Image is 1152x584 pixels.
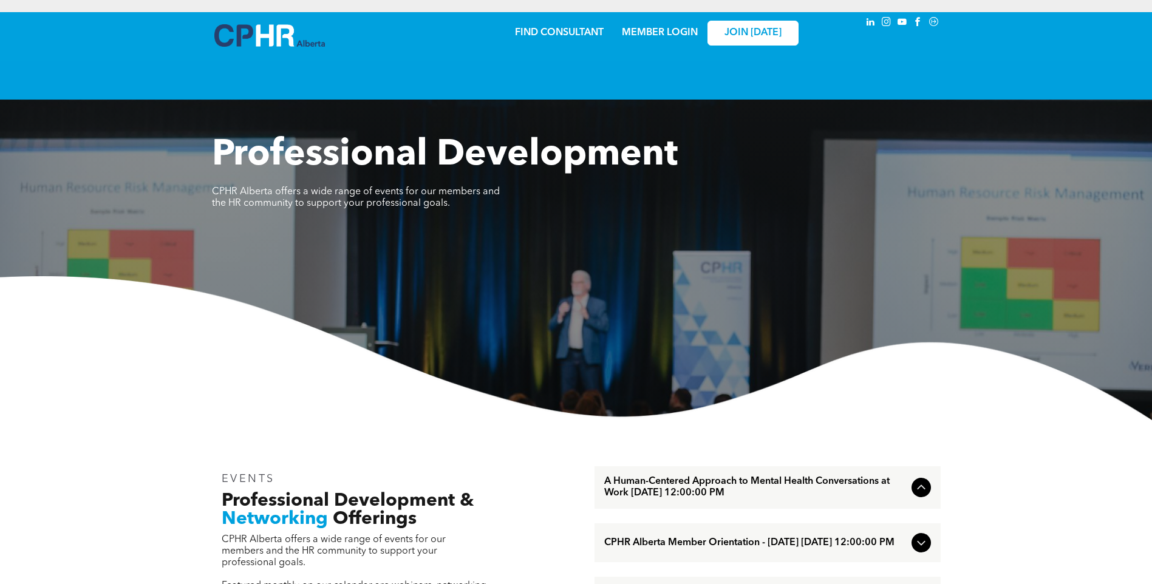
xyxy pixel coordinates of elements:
[604,476,907,499] span: A Human-Centered Approach to Mental Health Conversations at Work [DATE] 12:00:00 PM
[222,474,276,484] span: EVENTS
[212,137,678,174] span: Professional Development
[604,537,907,549] span: CPHR Alberta Member Orientation - [DATE] [DATE] 12:00:00 PM
[214,24,325,47] img: A blue and white logo for cp alberta
[927,15,941,32] a: Social network
[222,535,446,568] span: CPHR Alberta offers a wide range of events for our members and the HR community to support your p...
[864,15,878,32] a: linkedin
[222,510,328,528] span: Networking
[707,21,799,46] a: JOIN [DATE]
[622,28,698,38] a: MEMBER LOGIN
[222,492,474,510] span: Professional Development &
[333,510,417,528] span: Offerings
[912,15,925,32] a: facebook
[896,15,909,32] a: youtube
[212,187,500,208] span: CPHR Alberta offers a wide range of events for our members and the HR community to support your p...
[724,27,782,39] span: JOIN [DATE]
[515,28,604,38] a: FIND CONSULTANT
[880,15,893,32] a: instagram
